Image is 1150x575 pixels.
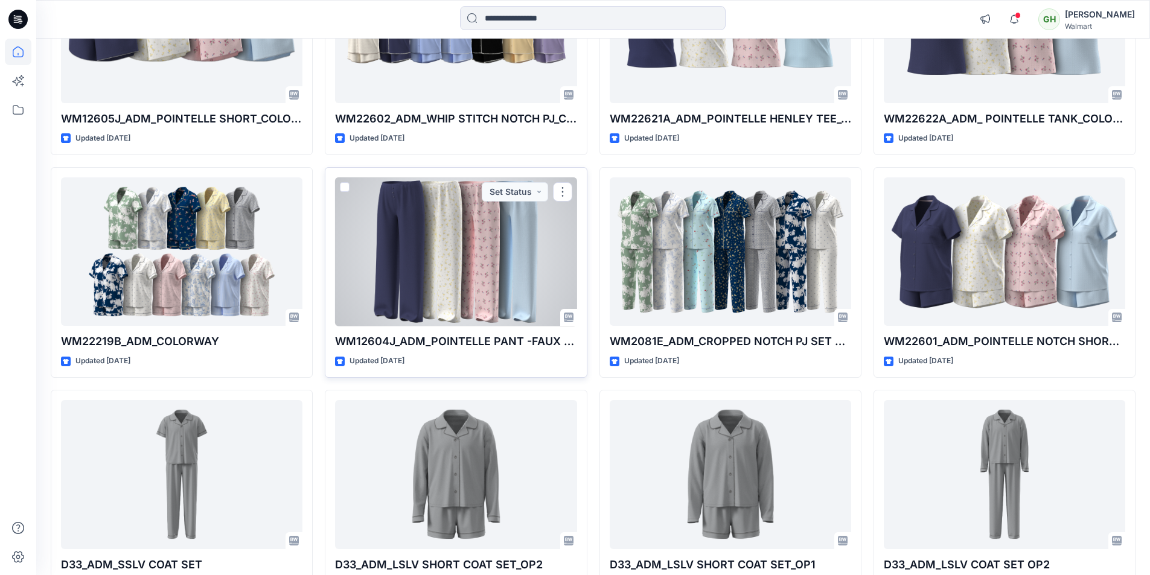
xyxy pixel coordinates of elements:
p: D33_ADM_LSLV SHORT COAT SET_OP1 [610,556,851,573]
div: [PERSON_NAME] [1065,7,1135,22]
a: WM12604J_ADM_POINTELLE PANT -FAUX FLY & BUTTONS + PICOT_COLORWAY [335,177,577,326]
p: D33_ADM_SSLV COAT SET [61,556,302,573]
p: WM22602_ADM_WHIP STITCH NOTCH PJ_COLORWAY [335,110,577,127]
p: Updated [DATE] [624,355,679,367]
p: Updated [DATE] [898,132,953,145]
div: GH [1038,8,1060,30]
p: D33_ADM_LSLV COAT SET OP2 [884,556,1125,573]
div: Walmart [1065,22,1135,31]
a: D33_ADM_SSLV COAT SET [61,400,302,549]
p: Updated [DATE] [350,355,404,367]
p: Updated [DATE] [624,132,679,145]
p: Updated [DATE] [898,355,953,367]
p: WM22621A_ADM_POINTELLE HENLEY TEE_COLORWAY [610,110,851,127]
p: Updated [DATE] [75,132,130,145]
a: WM22219B_ADM_COLORWAY [61,177,302,326]
p: Updated [DATE] [350,132,404,145]
a: WM22601_ADM_POINTELLE NOTCH SHORTIE_COLORWAY [884,177,1125,326]
p: WM22219B_ADM_COLORWAY [61,333,302,350]
a: D33_ADM_LSLV SHORT COAT SET_OP1 [610,400,851,549]
a: D33_ADM_LSLV COAT SET OP2 [884,400,1125,549]
p: WM12604J_ADM_POINTELLE PANT -FAUX FLY & BUTTONS + PICOT_COLORWAY [335,333,577,350]
p: WM22601_ADM_POINTELLE NOTCH SHORTIE_COLORWAY [884,333,1125,350]
p: WM22622A_ADM_ POINTELLE TANK_COLORWAY [884,110,1125,127]
a: D33_ADM_LSLV SHORT COAT SET_OP2 [335,400,577,549]
p: WM12605J_ADM_POINTELLE SHORT_COLORWAY [61,110,302,127]
a: WM2081E_ADM_CROPPED NOTCH PJ SET w/ STRAIGHT HEM TOP_COLORWAY [610,177,851,326]
p: Updated [DATE] [75,355,130,367]
p: D33_ADM_LSLV SHORT COAT SET_OP2 [335,556,577,573]
p: WM2081E_ADM_CROPPED NOTCH PJ SET w/ STRAIGHT HEM TOP_COLORWAY [610,333,851,350]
